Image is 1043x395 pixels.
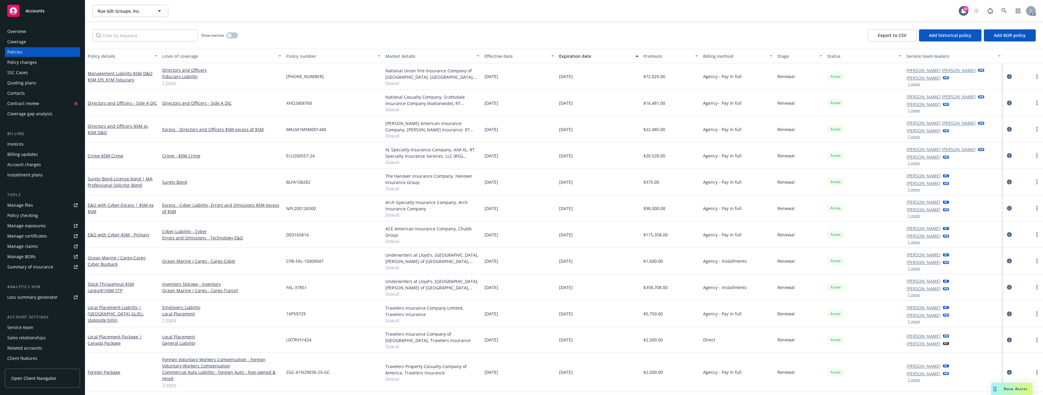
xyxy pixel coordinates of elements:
[88,176,153,188] a: Surety Bond
[5,354,80,363] a: Client features
[485,179,498,185] span: [DATE]
[1006,369,1013,376] a: circleInformation
[907,304,941,311] a: [PERSON_NAME]
[5,343,80,353] a: Related accounts
[643,73,665,80] span: $72,025.00
[559,179,573,185] span: [DATE]
[907,173,941,179] a: [PERSON_NAME]
[162,153,281,159] a: Crime - $5M Crime
[5,37,80,47] a: Coverage
[85,49,160,63] button: Policy details
[88,100,157,106] a: Directors and Officers - Side A DIC
[7,58,37,67] div: Policy changes
[383,49,482,63] button: Market details
[5,88,80,98] a: Contacts
[559,53,632,59] div: Expiration date
[907,370,941,377] a: [PERSON_NAME]
[907,259,941,265] a: [PERSON_NAME]
[385,120,480,133] div: [PERSON_NAME] American Insurance Company, [PERSON_NAME] Insurance, RT Specialty Insurance Service...
[907,127,941,134] a: [PERSON_NAME]
[88,71,153,83] a: Management Liability
[1033,310,1041,318] a: more
[643,53,691,59] div: Premium
[385,265,480,270] span: Show all
[162,382,281,388] a: 3 more
[830,179,842,185] span: Active
[7,88,25,98] div: Contacts
[1006,257,1013,265] a: circleInformation
[643,232,668,238] span: $115,358.00
[201,33,224,38] span: Show inactive
[286,153,315,159] span: ELU200557-24
[830,100,842,106] span: Active
[907,225,941,232] a: [PERSON_NAME]
[907,53,994,59] div: Service team leaders
[162,356,281,369] a: Foreign Voluntary Workers Compensation - Foreign Voluntary Workers Compensation
[907,75,941,81] a: [PERSON_NAME]
[485,284,498,291] span: [DATE]
[160,49,284,63] button: Lines of coverage
[559,205,573,212] span: [DATE]
[5,192,80,198] div: Tools
[11,375,56,381] span: Open Client Navigator
[482,49,557,63] button: Effective date
[5,2,80,19] a: Accounts
[5,314,80,320] div: Account settings
[385,94,480,107] div: National Casualty Company, Scottsdale Insurance Company (Nationwide), RT Specialty Insurance Serv...
[929,32,971,38] span: Add historical policy
[485,53,548,59] div: Effective date
[643,337,663,343] span: $2,500.00
[88,53,151,59] div: Policy details
[7,150,38,159] div: Billing updates
[908,109,920,112] button: 1 more
[907,101,941,107] a: [PERSON_NAME]
[907,333,941,339] a: [PERSON_NAME]
[88,153,123,159] a: Crime
[1006,73,1013,80] a: circleInformation
[162,202,281,215] a: Excess - Cyber Liability, Errors and Omissions $5M excess of $5M
[830,311,842,317] span: Active
[485,73,498,80] span: [DATE]
[162,67,281,73] a: Directors and Officers
[703,232,742,238] span: Agency - Pay in full
[286,73,324,80] span: [PHONE_NUMBER]
[963,6,968,12] div: 32
[984,5,996,17] a: Report a Bug
[557,49,641,63] button: Expiration date
[88,232,149,238] a: E&O with Cyber
[385,291,480,296] span: Show all
[286,311,306,317] span: 16P59729
[777,337,795,343] span: Renewal
[907,154,941,160] a: [PERSON_NAME]
[904,49,1003,63] button: Service team leaders
[703,179,742,185] span: Agency - Pay in full
[286,232,309,238] span: D03165814
[994,32,1026,38] span: Add BOR policy
[485,100,498,106] span: [DATE]
[385,173,480,186] div: The Hanover Insurance Company, Hanover Insurance Group
[777,179,795,185] span: Renewal
[485,258,498,264] span: [DATE]
[5,58,80,67] a: Policy changes
[7,27,26,36] div: Overview
[284,49,383,63] button: Policy number
[777,126,795,133] span: Renewal
[777,100,795,106] span: Renewal
[88,71,153,83] span: - $5M D&O $5M EPL $1M Fiduciary
[701,49,775,63] button: Billing method
[7,160,41,170] div: Account charges
[385,363,480,376] div: Travelers Property Casualty Company of America, Travelers Insurance
[7,99,39,108] div: Contract review
[703,73,742,80] span: Agency - Pay in full
[286,284,307,291] span: FAL-37851
[643,205,665,212] span: $98,000.00
[1006,231,1013,238] a: circleInformation
[162,334,281,340] a: Local Placement
[385,238,480,243] span: Show all
[7,231,47,241] div: Manage certificates
[878,32,907,38] span: Export to CSV
[777,258,795,264] span: Renewal
[5,170,80,180] a: Installment plans
[907,252,941,258] a: [PERSON_NAME]
[907,363,941,369] a: [PERSON_NAME]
